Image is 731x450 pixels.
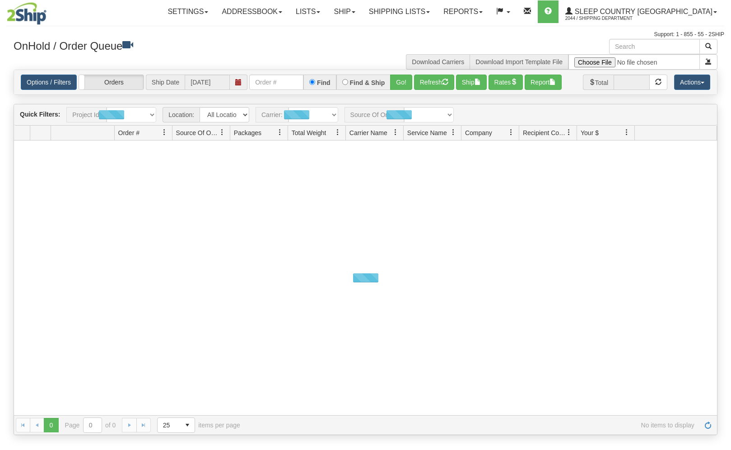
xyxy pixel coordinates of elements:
[699,39,717,54] button: Search
[561,125,577,140] a: Recipient Country filter column settings
[446,125,461,140] a: Service Name filter column settings
[7,31,724,38] div: Support: 1 - 855 - 55 - 2SHIP
[214,125,230,140] a: Source Of Order filter column settings
[79,75,144,89] label: Orders
[349,128,387,137] span: Carrier Name
[407,128,447,137] span: Service Name
[317,80,331,86] label: Find
[362,0,437,23] a: Shipping lists
[180,418,195,432] span: select
[44,418,58,432] span: Page 0
[475,58,563,66] a: Download Import Template File
[568,54,700,70] input: Import
[7,2,47,25] img: logo2044.jpg
[176,128,219,137] span: Source Of Order
[701,418,715,432] a: Refresh
[674,75,710,90] button: Actions
[289,0,327,23] a: Lists
[14,39,359,52] h3: OnHold / Order Queue
[525,75,562,90] button: Report
[157,125,172,140] a: Order # filter column settings
[161,0,215,23] a: Settings
[253,422,694,429] span: No items to display
[163,107,200,122] span: Location:
[503,125,519,140] a: Company filter column settings
[292,128,326,137] span: Total Weight
[573,8,712,15] span: Sleep Country [GEOGRAPHIC_DATA]
[65,417,116,433] span: Page of 0
[21,75,77,90] a: Options / Filters
[565,14,633,23] span: 2044 / Shipping department
[489,75,523,90] button: Rates
[20,110,60,119] label: Quick Filters:
[581,128,599,137] span: Your $
[456,75,487,90] button: Ship
[619,125,634,140] a: Your $ filter column settings
[350,80,385,86] label: Find & Ship
[146,75,185,90] span: Ship Date
[330,125,345,140] a: Total Weight filter column settings
[215,0,289,23] a: Addressbook
[465,128,492,137] span: Company
[609,39,700,54] input: Search
[388,125,403,140] a: Carrier Name filter column settings
[327,0,362,23] a: Ship
[412,58,464,66] a: Download Carriers
[234,128,261,137] span: Packages
[118,128,140,137] span: Order #
[14,104,717,126] div: grid toolbar
[437,0,489,23] a: Reports
[163,421,175,430] span: 25
[559,0,724,23] a: Sleep Country [GEOGRAPHIC_DATA] 2044 / Shipping department
[157,417,240,433] span: items per page
[249,75,303,90] input: Order #
[583,75,614,90] span: Total
[157,417,195,433] span: Page sizes drop down
[414,75,454,90] button: Refresh
[390,75,412,90] button: Go!
[523,128,566,137] span: Recipient Country
[272,125,288,140] a: Packages filter column settings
